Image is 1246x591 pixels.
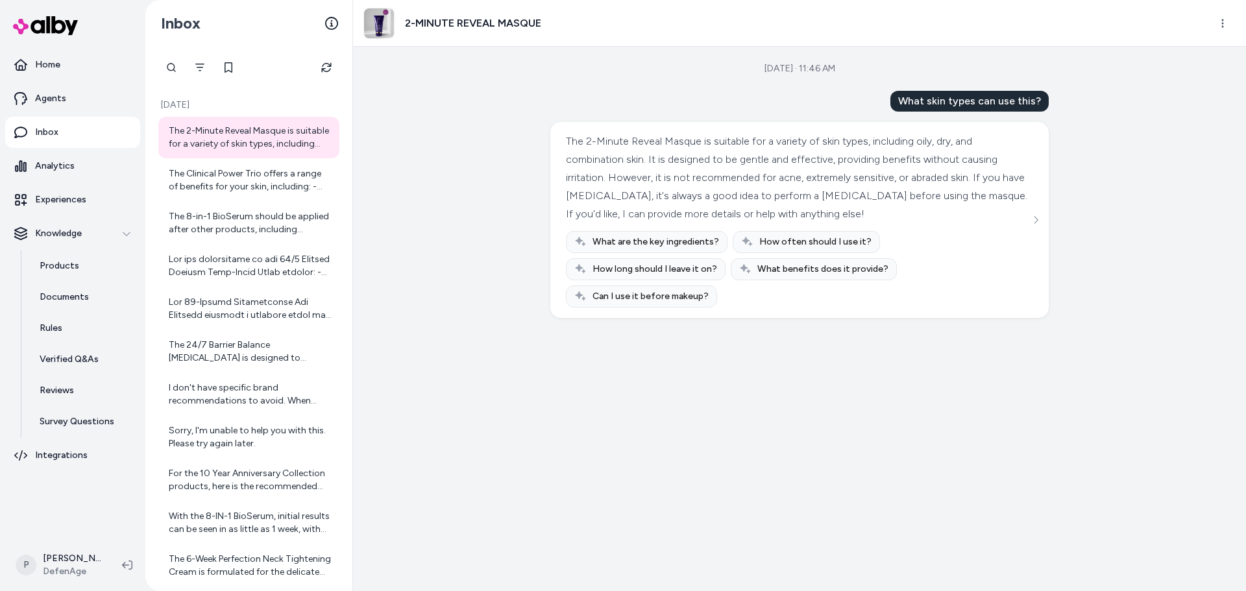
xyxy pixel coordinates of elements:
[757,263,888,276] span: What benefits does it provide?
[169,210,332,236] div: The 8-in-1 BioSerum should be applied after other products, including [MEDICAL_DATA]. The general...
[35,227,82,240] p: Knowledge
[158,502,339,544] a: With the 8-IN-1 BioSerum, initial results can be seen in as little as 1 week, with the full range...
[5,83,140,114] a: Agents
[158,288,339,330] a: Lor 89-Ipsumd Sitametconse Adi Elitsedd eiusmodt i utlabore etdol ma aliquaenima minimven qui nos...
[158,160,339,201] a: The Clinical Power Trio offers a range of benefits for your skin, including: - Correcting visible...
[364,8,394,38] img: masque_v2.jpg
[5,151,140,182] a: Analytics
[35,58,60,71] p: Home
[158,545,339,586] a: The 6-Week Perfection Neck Tightening Cream is formulated for the delicate skin of the neck and i...
[40,291,89,304] p: Documents
[43,552,101,565] p: [PERSON_NAME]
[169,553,332,579] div: The 6-Week Perfection Neck Tightening Cream is formulated for the delicate skin of the neck and i...
[40,353,99,366] p: Verified Q&As
[27,313,140,344] a: Rules
[158,245,339,287] a: Lor ips dolorsitame co adi 64/5 Elitsed Doeiusm Temp-Incid Utlab etdolor: - Mag-Aliqua Enimadmin®...
[169,339,332,365] div: The 24/7 Barrier Balance [MEDICAL_DATA] is designed to intensely hydrate and strengthen the skin'...
[27,282,140,313] a: Documents
[27,250,140,282] a: Products
[158,374,339,415] a: I don't have specific brand recommendations to avoid. When choosing lip care products to compleme...
[187,54,213,80] button: Filter
[169,167,332,193] div: The Clinical Power Trio offers a range of benefits for your skin, including: - Correcting visible...
[158,202,339,244] a: The 8-in-1 BioSerum should be applied after other products, including [MEDICAL_DATA]. The general...
[158,117,339,158] a: The 2-Minute Reveal Masque is suitable for a variety of skin types, including oily, dry, and comb...
[5,184,140,215] a: Experiences
[35,449,88,462] p: Integrations
[161,14,201,33] h2: Inbox
[313,54,339,80] button: Refresh
[169,253,332,279] div: Lor ips dolorsitame co adi 64/5 Elitsed Doeiusm Temp-Incid Utlab etdolor: - Mag-Aliqua Enimadmin®...
[169,424,332,450] div: Sorry, I'm unable to help you with this. Please try again later.
[592,263,717,276] span: How long should I leave it on?
[43,565,101,578] span: DefenAge
[169,467,332,493] div: For the 10 Year Anniversary Collection products, here is the recommended frequency of use: - 1-St...
[40,415,114,428] p: Survey Questions
[35,193,86,206] p: Experiences
[759,235,872,248] span: How often should I use it?
[5,440,140,471] a: Integrations
[27,406,140,437] a: Survey Questions
[1028,212,1044,228] button: See more
[40,322,62,335] p: Rules
[13,16,78,35] img: alby Logo
[5,117,140,148] a: Inbox
[35,126,58,139] p: Inbox
[158,459,339,501] a: For the 10 Year Anniversary Collection products, here is the recommended frequency of use: - 1-St...
[592,290,709,303] span: Can I use it before makeup?
[566,132,1030,223] div: The 2-Minute Reveal Masque is suitable for a variety of skin types, including oily, dry, and comb...
[158,99,339,112] p: [DATE]
[169,381,332,407] div: I don't have specific brand recommendations to avoid. When choosing lip care products to compleme...
[35,92,66,105] p: Agents
[592,235,719,248] span: What are the key ingredients?
[40,384,74,397] p: Reviews
[158,331,339,372] a: The 24/7 Barrier Balance [MEDICAL_DATA] is designed to intensely hydrate and strengthen the skin'...
[40,259,79,272] p: Products
[16,555,36,575] span: P
[890,91,1049,112] div: What skin types can use this?
[764,62,835,75] div: [DATE] · 11:46 AM
[5,49,140,80] a: Home
[35,160,75,173] p: Analytics
[169,296,332,322] div: Lor 89-Ipsumd Sitametconse Adi Elitsedd eiusmodt i utlabore etdol ma aliquaenima minimven qui nos...
[27,375,140,406] a: Reviews
[8,544,112,586] button: P[PERSON_NAME]DefenAge
[169,125,332,151] div: The 2-Minute Reveal Masque is suitable for a variety of skin types, including oily, dry, and comb...
[5,218,140,249] button: Knowledge
[27,344,140,375] a: Verified Q&As
[405,16,541,31] h3: 2-MINUTE REVEAL MASQUE
[169,510,332,536] div: With the 8-IN-1 BioSerum, initial results can be seen in as little as 1 week, with the full range...
[158,416,339,458] a: Sorry, I'm unable to help you with this. Please try again later.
